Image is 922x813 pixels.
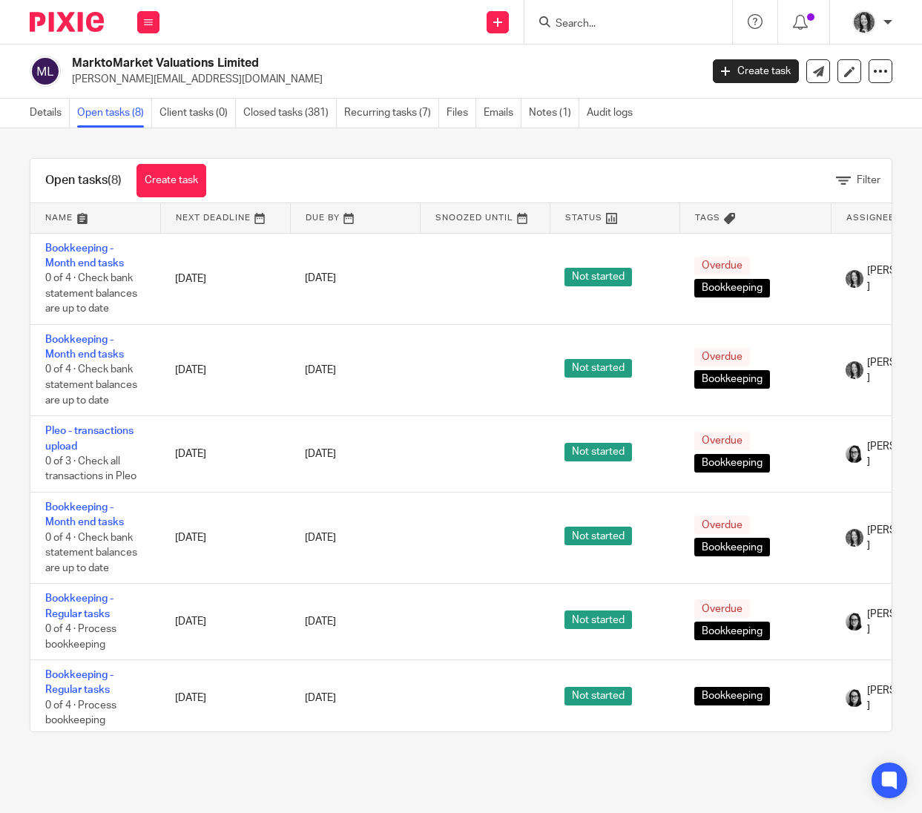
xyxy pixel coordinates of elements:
span: Status [565,214,602,222]
span: Bookkeeping [694,454,770,473]
span: Overdue [694,599,750,618]
td: [DATE] [160,660,290,737]
span: Bookkeeping [694,279,770,297]
img: Pixie [30,12,104,32]
span: 0 of 4 · Check bank statement balances are up to date [45,533,137,573]
span: [DATE] [305,616,336,627]
a: Recurring tasks (7) [344,99,439,128]
span: [DATE] [305,365,336,375]
img: Profile%20photo.jpeg [846,689,863,707]
a: Pleo - transactions upload [45,426,134,451]
a: Details [30,99,70,128]
td: [DATE] [160,493,290,584]
td: [DATE] [160,584,290,660]
a: Open tasks (8) [77,99,152,128]
span: [DATE] [305,693,336,703]
td: [DATE] [160,233,290,324]
td: [DATE] [160,416,290,493]
span: Overdue [694,348,750,366]
img: brodie%203%20small.jpg [846,270,863,288]
span: Overdue [694,432,750,450]
span: Bookkeeping [694,687,770,705]
img: brodie%203%20small.jpg [852,10,876,34]
a: Bookkeeping - Month end tasks [45,243,124,269]
span: Snoozed Until [435,214,513,222]
span: Tags [695,214,720,222]
span: Bookkeeping [694,370,770,389]
span: Filter [857,175,880,185]
span: Not started [564,359,632,378]
a: Files [447,99,476,128]
img: Profile%20photo.jpeg [846,613,863,631]
span: 0 of 4 · Process bookkeeping [45,700,116,726]
span: Not started [564,527,632,545]
img: Profile%20photo.jpeg [846,445,863,463]
span: Not started [564,268,632,286]
span: Bookkeeping [694,622,770,640]
span: 0 of 4 · Process bookkeeping [45,624,116,650]
span: 0 of 4 · Check bank statement balances are up to date [45,365,137,406]
span: Overdue [694,257,750,275]
span: 0 of 4 · Check bank statement balances are up to date [45,273,137,314]
span: 0 of 3 · Check all transactions in Pleo [45,456,136,482]
span: Not started [564,687,632,705]
a: Bookkeeping - Regular tasks [45,670,113,695]
span: Overdue [694,516,750,534]
a: Notes (1) [529,99,579,128]
a: Bookkeeping - Month end tasks [45,502,124,527]
td: [DATE] [160,324,290,415]
a: Create task [136,164,206,197]
span: [DATE] [305,449,336,459]
span: Not started [564,443,632,461]
img: brodie%203%20small.jpg [846,529,863,547]
img: brodie%203%20small.jpg [846,361,863,379]
a: Create task [713,59,799,83]
input: Search [554,18,688,31]
a: Bookkeeping - Regular tasks [45,593,113,619]
a: Bookkeeping - Month end tasks [45,335,124,360]
h2: MarktoMarket Valuations Limited [72,56,567,71]
span: [DATE] [305,274,336,284]
a: Emails [484,99,521,128]
h1: Open tasks [45,173,122,188]
p: [PERSON_NAME][EMAIL_ADDRESS][DOMAIN_NAME] [72,72,691,87]
a: Client tasks (0) [159,99,236,128]
span: (8) [108,174,122,186]
span: [DATE] [305,533,336,543]
a: Audit logs [587,99,640,128]
img: svg%3E [30,56,61,87]
span: Bookkeeping [694,538,770,556]
span: Not started [564,610,632,629]
a: Closed tasks (381) [243,99,337,128]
